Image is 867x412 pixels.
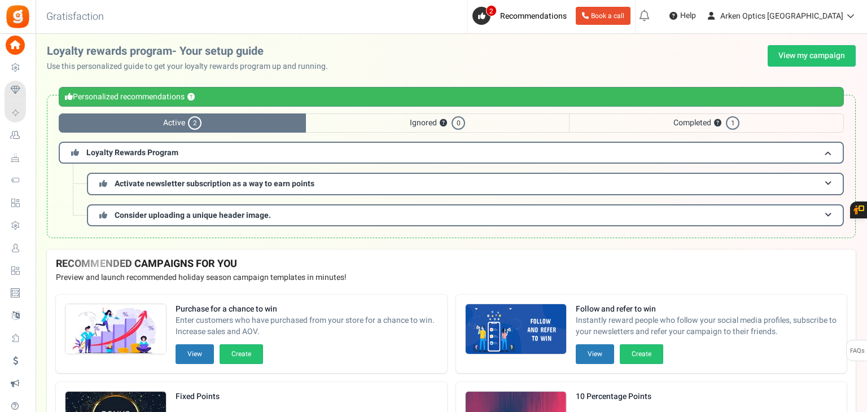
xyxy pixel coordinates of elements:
[714,120,721,127] button: ?
[56,272,847,283] p: Preview and launch recommended holiday season campaign templates in minutes!
[306,113,569,133] span: Ignored
[5,4,30,29] img: Gratisfaction
[176,304,438,315] strong: Purchase for a chance to win
[220,344,263,364] button: Create
[65,304,166,355] img: Recommended Campaigns
[576,315,838,338] span: Instantly reward people who follow your social media profiles, subscribe to your newsletters and ...
[47,45,337,58] h2: Loyalty rewards program- Your setup guide
[176,315,438,338] span: Enter customers who have purchased from your store for a chance to win. Increase sales and AOV.
[720,10,843,22] span: Arken Optics [GEOGRAPHIC_DATA]
[47,61,337,72] p: Use this personalized guide to get your loyalty rewards program up and running.
[576,304,838,315] strong: Follow and refer to win
[486,5,497,16] span: 2
[466,304,566,355] img: Recommended Campaigns
[677,10,696,21] span: Help
[452,116,465,130] span: 0
[188,116,202,130] span: 2
[59,113,306,133] span: Active
[440,120,447,127] button: ?
[500,10,567,22] span: Recommendations
[576,391,663,402] strong: 10 Percentage Points
[768,45,856,67] a: View my campaign
[86,147,178,159] span: Loyalty Rewards Program
[726,116,739,130] span: 1
[187,94,195,101] button: ?
[115,209,271,221] span: Consider uploading a unique header image.
[472,7,571,25] a: 2 Recommendations
[620,344,663,364] button: Create
[59,87,844,107] div: Personalized recommendations
[576,7,630,25] a: Book a call
[34,6,116,28] h3: Gratisfaction
[176,344,214,364] button: View
[56,258,847,270] h4: RECOMMENDED CAMPAIGNS FOR YOU
[176,391,263,402] strong: Fixed Points
[115,178,314,190] span: Activate newsletter subscription as a way to earn points
[665,7,700,25] a: Help
[576,344,614,364] button: View
[569,113,844,133] span: Completed
[850,340,865,362] span: FAQs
